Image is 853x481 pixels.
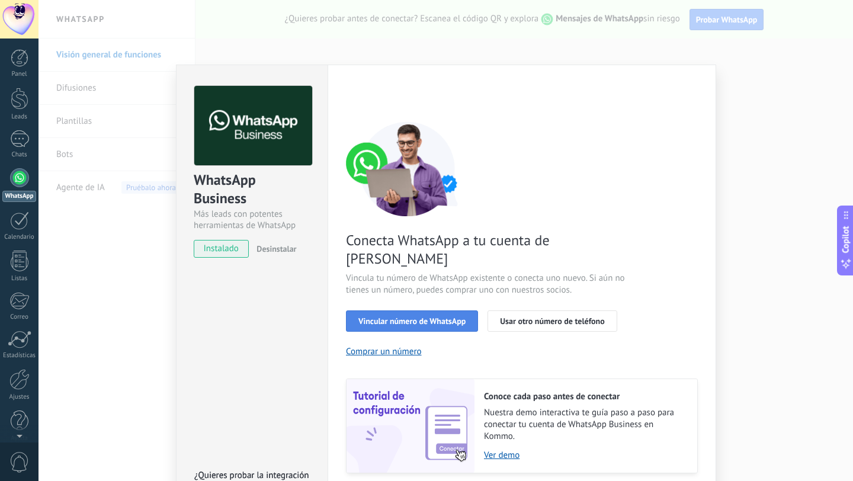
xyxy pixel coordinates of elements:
div: Estadísticas [2,352,37,360]
span: Conecta WhatsApp a tu cuenta de [PERSON_NAME] [346,231,628,268]
img: connect number [346,121,470,216]
div: Listas [2,275,37,283]
button: Usar otro número de teléfono [488,310,617,332]
div: Panel [2,70,37,78]
div: Calendario [2,233,37,241]
div: WhatsApp [2,191,36,202]
h2: Conoce cada paso antes de conectar [484,391,685,402]
div: WhatsApp Business [194,171,310,209]
div: Más leads con potentes herramientas de WhatsApp [194,209,310,231]
span: Desinstalar [256,243,296,254]
button: Vincular número de WhatsApp [346,310,478,332]
span: Vincular número de WhatsApp [358,317,466,325]
span: Nuestra demo interactiva te guía paso a paso para conectar tu cuenta de WhatsApp Business en Kommo. [484,407,685,442]
span: Usar otro número de teléfono [500,317,604,325]
button: Desinstalar [252,240,296,258]
div: Ajustes [2,393,37,401]
img: logo_main.png [194,86,312,166]
div: Leads [2,113,37,121]
div: Chats [2,151,37,159]
a: Ver demo [484,450,685,461]
span: instalado [194,240,248,258]
span: Copilot [840,226,852,254]
button: Comprar un número [346,346,422,357]
div: Correo [2,313,37,321]
span: Vincula tu número de WhatsApp existente o conecta uno nuevo. Si aún no tienes un número, puedes c... [346,272,628,296]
